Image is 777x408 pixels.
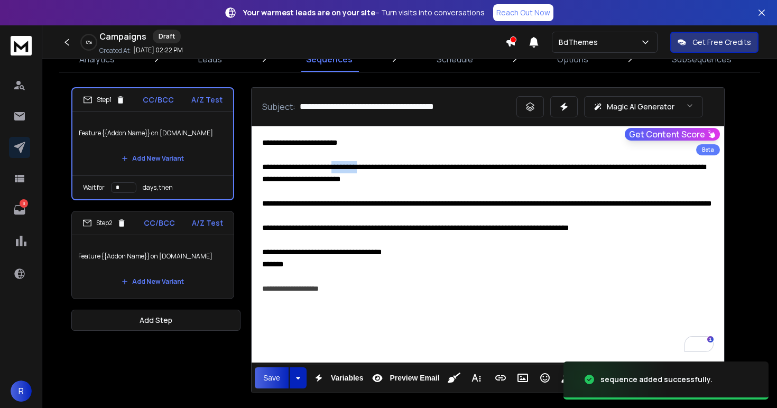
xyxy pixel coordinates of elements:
[243,7,375,17] strong: Your warmest leads are on your site
[11,36,32,55] img: logo
[309,367,366,388] button: Variables
[192,47,228,72] a: Leads
[600,374,713,385] div: sequence added successfully.
[557,53,588,66] p: Options
[607,101,674,112] p: Magic AI Generator
[79,53,115,66] p: Analytics
[71,211,234,299] li: Step2CC/BCCA/Z TestFeature {{Addon Name}} on [DOMAIN_NAME]Add New Variant
[73,47,121,72] a: Analytics
[71,87,234,200] li: Step1CC/BCCA/Z TestFeature {{Addon Name}} on [DOMAIN_NAME]Add New VariantWait fordays, then
[9,199,30,220] a: 3
[696,144,720,155] div: Beta
[79,118,227,148] p: Feature {{Addon Name}} on [DOMAIN_NAME]
[551,47,595,72] a: Options
[306,53,353,66] p: Sequences
[692,37,751,48] p: Get Free Credits
[198,53,222,66] p: Leads
[99,47,131,55] p: Created At:
[143,183,173,192] p: days, then
[535,367,555,388] button: Emoticons
[255,367,289,388] button: Save
[665,47,738,72] a: Subsequences
[192,218,223,228] p: A/Z Test
[329,374,366,383] span: Variables
[113,148,192,169] button: Add New Variant
[71,310,240,331] button: Add Step
[83,183,105,192] p: Wait for
[430,47,479,72] a: Schedule
[83,95,125,105] div: Step 1
[300,47,359,72] a: Sequences
[20,199,28,208] p: 3
[153,30,181,43] div: Draft
[86,39,92,45] p: 0 %
[82,218,126,228] div: Step 2
[491,367,511,388] button: Insert Link (⌘K)
[262,100,295,113] p: Subject:
[144,218,175,228] p: CC/BCC
[243,7,485,18] p: – Turn visits into conversations
[191,95,223,105] p: A/Z Test
[584,96,703,117] button: Magic AI Generator
[625,128,720,141] button: Get Content Score
[11,381,32,402] button: R
[559,37,602,48] p: BdThemes
[367,367,441,388] button: Preview Email
[78,242,227,271] p: Feature {{Addon Name}} on [DOMAIN_NAME]
[496,7,550,18] p: Reach Out Now
[252,126,724,363] div: To enrich screen reader interactions, please activate Accessibility in Grammarly extension settings
[99,30,146,43] h1: Campaigns
[513,367,533,388] button: Insert Image (⌘P)
[670,32,758,53] button: Get Free Credits
[672,53,732,66] p: Subsequences
[387,374,441,383] span: Preview Email
[133,46,183,54] p: [DATE] 02:22 PM
[113,271,192,292] button: Add New Variant
[143,95,174,105] p: CC/BCC
[437,53,473,66] p: Schedule
[493,4,553,21] a: Reach Out Now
